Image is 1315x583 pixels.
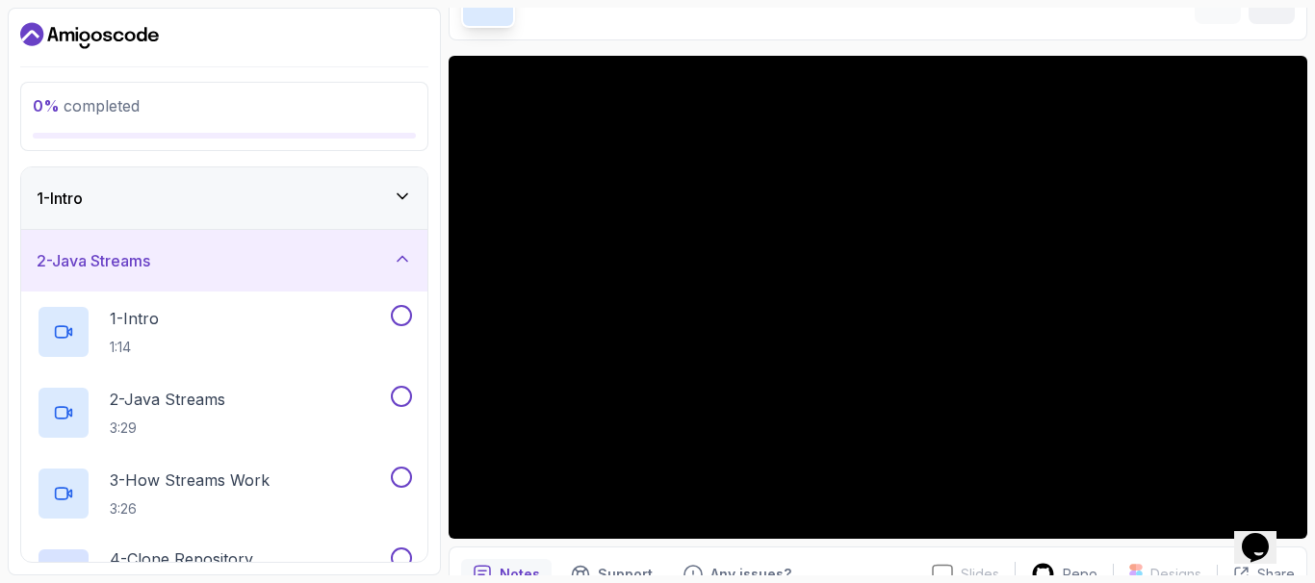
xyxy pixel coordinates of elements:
button: 2-Java Streams3:29 [37,386,412,440]
button: 2-Java Streams [21,230,427,291]
p: 1:14 [110,338,159,357]
button: 1-Intro [21,167,427,229]
a: Dashboard [20,20,159,51]
p: 4 - Clone Repository [110,547,253,570]
h3: 1 - Intro [37,187,83,210]
h3: 2 - Java Streams [37,249,150,272]
button: 3-How Streams Work3:26 [37,467,412,520]
p: 2 - Java Streams [110,388,225,411]
iframe: chat widget [1234,506,1296,564]
p: 3:26 [110,499,270,519]
span: completed [33,96,140,115]
p: 1 - Intro [110,307,159,330]
button: 1-Intro1:14 [37,305,412,359]
p: 3:29 [110,418,225,438]
p: 3 - How Streams Work [110,469,270,492]
iframe: 1 - Hi [449,56,1307,539]
span: 0 % [33,96,60,115]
